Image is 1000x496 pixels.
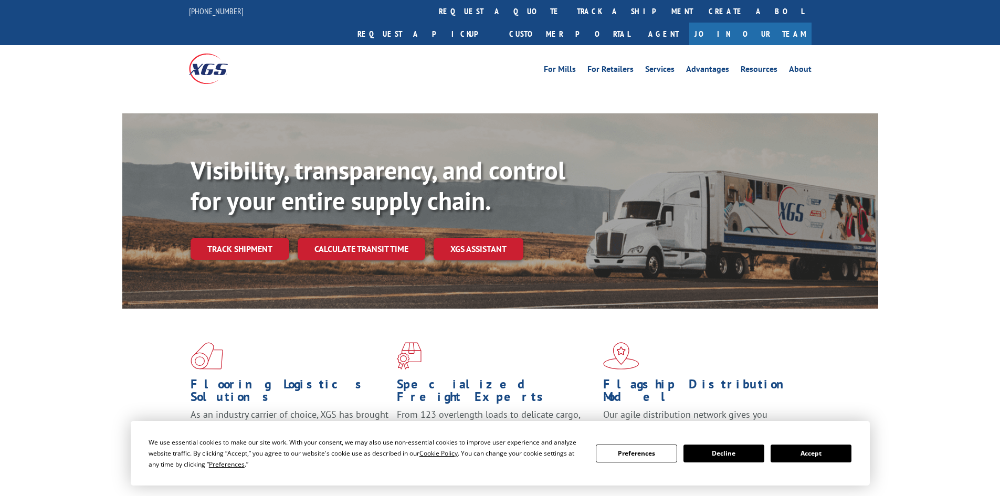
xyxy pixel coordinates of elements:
span: Cookie Policy [419,449,458,458]
a: Advantages [686,65,729,77]
a: Join Our Team [689,23,812,45]
h1: Flooring Logistics Solutions [191,378,389,408]
button: Preferences [596,445,677,462]
button: Accept [771,445,851,462]
img: xgs-icon-focused-on-flooring-red [397,342,422,370]
div: We use essential cookies to make our site work. With your consent, we may also use non-essential ... [149,437,583,470]
span: As an industry carrier of choice, XGS has brought innovation and dedication to flooring logistics... [191,408,388,446]
b: Visibility, transparency, and control for your entire supply chain. [191,154,565,217]
a: Request a pickup [350,23,501,45]
button: Decline [683,445,764,462]
a: Calculate transit time [298,238,425,260]
a: About [789,65,812,77]
a: For Retailers [587,65,634,77]
h1: Flagship Distribution Model [603,378,802,408]
a: Customer Portal [501,23,638,45]
a: Agent [638,23,689,45]
img: xgs-icon-total-supply-chain-intelligence-red [191,342,223,370]
a: Services [645,65,675,77]
a: Resources [741,65,777,77]
a: [PHONE_NUMBER] [189,6,244,16]
span: Preferences [209,460,245,469]
p: From 123 overlength loads to delicate cargo, our experienced staff knows the best way to move you... [397,408,595,455]
span: Our agile distribution network gives you nationwide inventory management on demand. [603,408,796,433]
h1: Specialized Freight Experts [397,378,595,408]
a: Track shipment [191,238,289,260]
a: For Mills [544,65,576,77]
div: Cookie Consent Prompt [131,421,870,486]
a: XGS ASSISTANT [434,238,523,260]
img: xgs-icon-flagship-distribution-model-red [603,342,639,370]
